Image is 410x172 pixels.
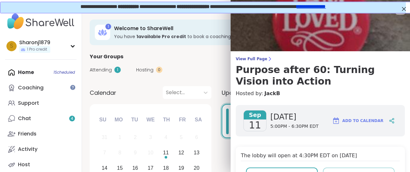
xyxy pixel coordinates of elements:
span: Upcoming [222,88,251,97]
div: 8 [119,148,121,157]
div: 31 [102,133,107,142]
div: Friends [18,130,37,137]
h4: The lobby will open at 4:30PM EDT on [DATE] [241,152,400,161]
img: ShareWell Logomark [332,117,340,125]
div: 3 [149,133,152,142]
div: Not available Tuesday, September 2nd, 2025 [128,131,142,144]
div: 1 [119,133,121,142]
div: 2 [134,133,137,142]
div: Mo [111,113,126,127]
div: 10 [148,148,153,157]
div: 13 [194,148,200,157]
div: Sa [191,113,205,127]
span: 5:00PM - 6:30PM EDT [270,123,319,130]
div: 0 [156,67,162,73]
div: Choose Saturday, September 13th, 2025 [190,146,203,160]
div: 1 [114,67,121,73]
div: Host [18,161,30,168]
div: Not available Monday, September 1st, 2025 [113,131,127,144]
div: Not available Thursday, September 4th, 2025 [159,131,173,144]
div: Not available Saturday, September 6th, 2025 [190,131,203,144]
h3: Welcome to ShareWell [114,25,337,32]
h4: Hosted by: [236,90,405,97]
button: Add to Calendar [329,113,386,128]
h3: You have to book a coaching group. [114,33,337,40]
a: View Full PagePurpose after 60: Turning Vision into Action [236,56,405,87]
div: 6 [195,133,198,142]
a: Chat4 [5,111,77,126]
span: Add to Calendar [342,118,383,124]
iframe: Spotlight [70,85,75,90]
div: Chat [18,115,31,122]
div: 4 [164,133,167,142]
b: 1 available Pro credit [136,33,186,40]
div: Choose Thursday, September 11th, 2025 [159,146,173,160]
a: JackB [264,90,280,97]
span: 11 [249,119,261,131]
div: Not available Sunday, September 7th, 2025 [98,146,111,160]
span: [DATE] [270,112,319,122]
span: 4 [71,116,73,121]
div: 5 [180,133,183,142]
div: Coaching [18,84,44,91]
span: Sep [244,111,266,119]
div: Not available Monday, September 8th, 2025 [113,146,127,160]
span: Your Groups [90,53,123,61]
div: Not available Tuesday, September 9th, 2025 [128,146,142,160]
div: Activity [18,146,37,153]
div: Th [160,113,174,127]
div: Su [96,113,110,127]
div: Tu [127,113,142,127]
a: Coaching [5,80,77,95]
div: Not available Friday, September 5th, 2025 [174,131,188,144]
div: Support [18,100,39,107]
span: Attending [90,67,112,73]
div: Sharonj1879 [19,39,50,46]
div: 12 [178,148,184,157]
a: Activity [5,142,77,157]
div: 1 [105,24,111,29]
img: ShareWell Nav Logo [5,10,77,33]
div: Not available Wednesday, September 3rd, 2025 [144,131,158,144]
div: Not available Wednesday, September 10th, 2025 [144,146,158,160]
div: 11 [163,148,169,157]
a: Friends [5,126,77,142]
span: View Full Page [236,56,405,61]
div: Choose Friday, September 12th, 2025 [174,146,188,160]
a: Support [5,95,77,111]
div: 9 [134,148,137,157]
h3: Purpose after 60: Turning Vision into Action [236,64,405,87]
span: S [10,42,13,50]
div: We [143,113,158,127]
span: 1 Pro credit [27,47,47,52]
span: Hosting [136,67,153,73]
div: 7 [103,148,106,157]
span: Calendar [90,88,116,97]
div: Not available Sunday, August 31st, 2025 [98,131,111,144]
div: Fr [175,113,189,127]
